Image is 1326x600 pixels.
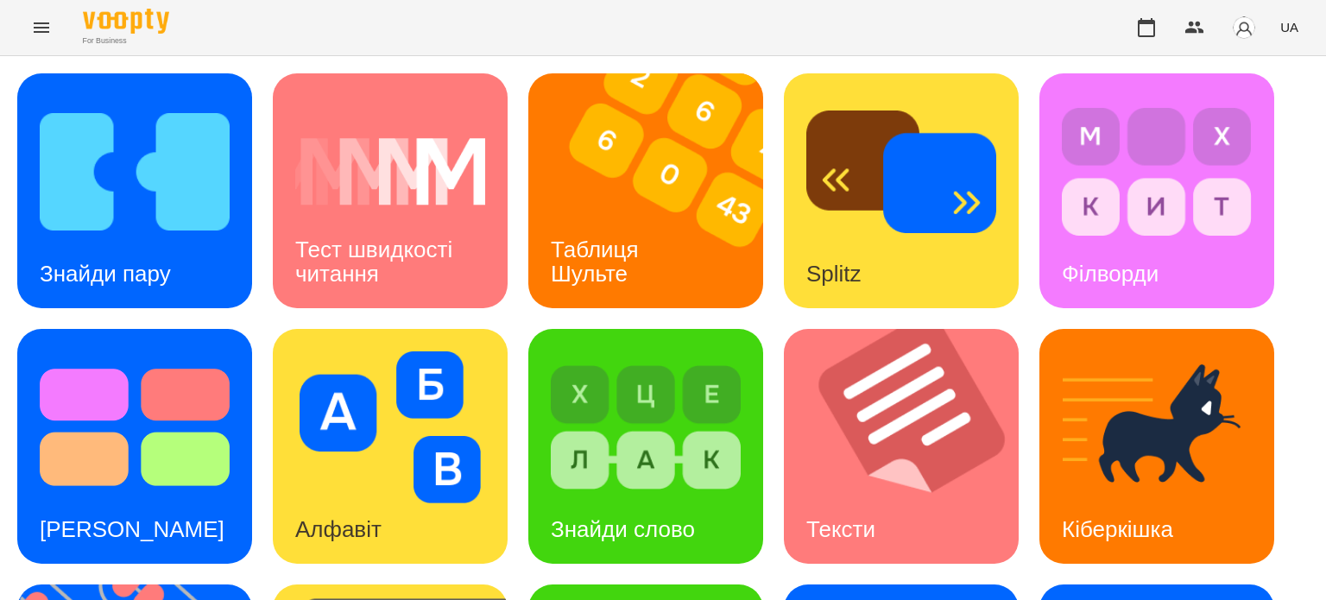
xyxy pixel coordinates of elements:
[1232,16,1256,40] img: avatar_s.png
[83,9,169,34] img: Voopty Logo
[40,261,171,287] h3: Знайди пару
[1273,11,1305,43] button: UA
[295,237,458,286] h3: Тест швидкості читання
[1062,516,1173,542] h3: Кіберкішка
[295,516,382,542] h3: Алфавіт
[1039,329,1274,564] a: КіберкішкаКіберкішка
[17,329,252,564] a: Тест Струпа[PERSON_NAME]
[295,96,485,248] img: Тест швидкості читання
[1062,261,1159,287] h3: Філворди
[784,73,1019,308] a: SplitzSplitz
[295,351,485,503] img: Алфавіт
[17,73,252,308] a: Знайди паруЗнайди пару
[1062,351,1252,503] img: Кіберкішка
[551,351,741,503] img: Знайди слово
[528,73,763,308] a: Таблиця ШультеТаблиця Шульте
[551,516,695,542] h3: Знайди слово
[40,96,230,248] img: Знайди пару
[1062,96,1252,248] img: Філворди
[806,261,862,287] h3: Splitz
[1280,18,1298,36] span: UA
[40,516,224,542] h3: [PERSON_NAME]
[551,237,645,286] h3: Таблиця Шульте
[528,73,785,308] img: Таблиця Шульте
[40,351,230,503] img: Тест Струпа
[784,329,1019,564] a: ТекстиТексти
[806,96,996,248] img: Splitz
[528,329,763,564] a: Знайди словоЗнайди слово
[273,329,508,564] a: АлфавітАлфавіт
[1039,73,1274,308] a: ФілвордиФілворди
[273,73,508,308] a: Тест швидкості читанняТест швидкості читання
[21,7,62,48] button: Menu
[83,35,169,47] span: For Business
[784,329,1040,564] img: Тексти
[806,516,875,542] h3: Тексти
